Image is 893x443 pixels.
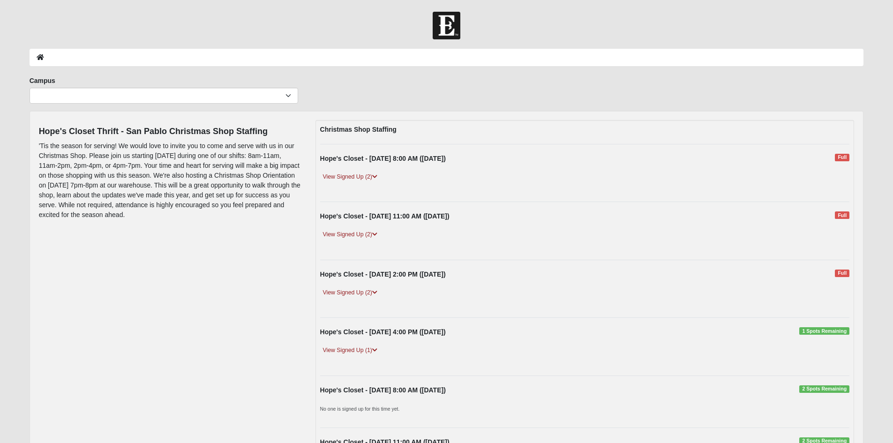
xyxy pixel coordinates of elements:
a: View Signed Up (2) [320,288,380,298]
img: Church of Eleven22 Logo [433,12,460,39]
a: View Signed Up (2) [320,172,380,182]
span: 2 Spots Remaining [799,385,849,393]
strong: Hope's Closet - [DATE] 4:00 PM ([DATE]) [320,328,446,336]
strong: Christmas Shop Staffing [320,126,397,133]
span: Full [835,211,849,219]
label: Campus [30,76,55,85]
a: View Signed Up (1) [320,345,380,355]
strong: Hope's Closet - [DATE] 11:00 AM ([DATE]) [320,212,450,220]
p: 'Tis the season for serving! We would love to invite you to come and serve with us in our Christm... [39,141,301,220]
strong: Hope's Closet - [DATE] 8:00 AM ([DATE]) [320,155,446,162]
span: 1 Spots Remaining [799,327,849,335]
span: Full [835,154,849,161]
a: View Signed Up (2) [320,230,380,240]
strong: Hope's Closet - [DATE] 8:00 AM ([DATE]) [320,386,446,394]
strong: Hope's Closet - [DATE] 2:00 PM ([DATE]) [320,270,446,278]
h4: Hope's Closet Thrift - San Pablo Christmas Shop Staffing [39,127,301,137]
small: No one is signed up for this time yet. [320,406,400,412]
span: Full [835,270,849,277]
